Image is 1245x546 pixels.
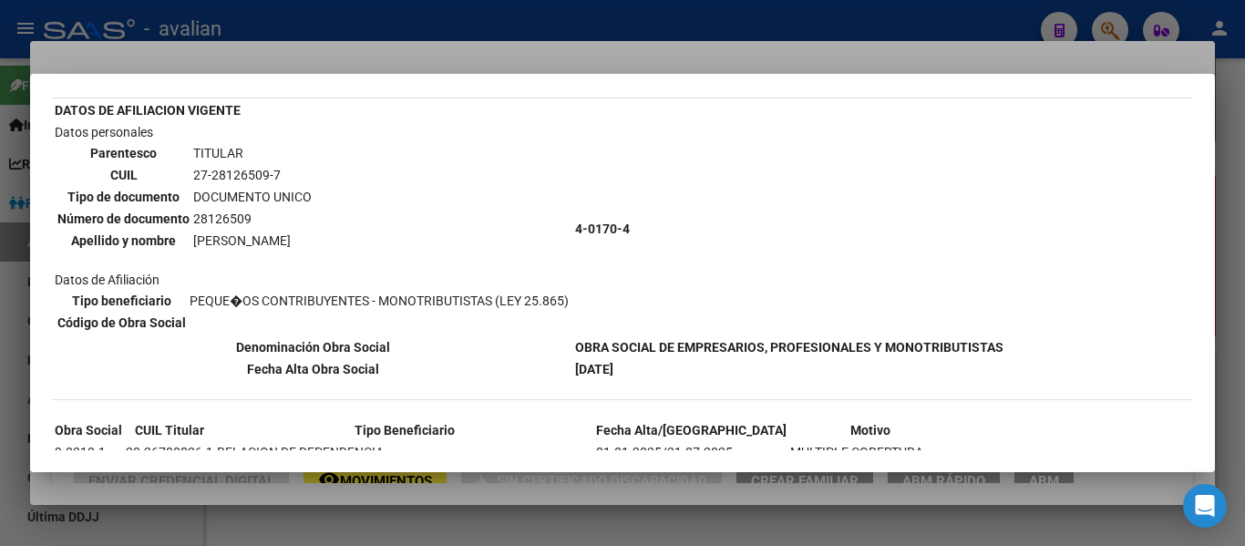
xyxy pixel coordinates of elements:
[216,420,593,440] th: Tipo Beneficiario
[57,231,190,251] th: Apellido y nombre
[575,221,630,236] b: 4-0170-4
[1183,484,1227,528] div: Open Intercom Messenger
[57,209,190,229] th: Número de documento
[595,442,787,462] td: 01-01-2025/31-07-2025
[189,291,570,311] td: PEQUE�OS CONTRIBUYENTES - MONOTRIBUTISTAS (LEY 25.865)
[57,313,187,333] th: Código de Obra Social
[57,165,190,185] th: CUIL
[192,187,313,207] td: DOCUMENTO UNICO
[57,187,190,207] th: Tipo de documento
[192,231,313,251] td: [PERSON_NAME]
[54,359,572,379] th: Fecha Alta Obra Social
[192,209,313,229] td: 28126509
[125,420,214,440] th: CUIL Titular
[57,291,187,311] th: Tipo beneficiario
[192,143,313,163] td: TITULAR
[54,442,123,462] td: 9-0310-1
[57,143,190,163] th: Parentesco
[595,420,787,440] th: Fecha Alta/[GEOGRAPHIC_DATA]
[575,362,613,376] b: [DATE]
[54,122,572,335] td: Datos personales Datos de Afiliación
[789,442,952,462] td: MULTIPLE COBERTURA
[575,340,1003,355] b: OBRA SOCIAL DE EMPRESARIOS, PROFESIONALES Y MONOTRIBUTISTAS
[125,442,214,462] td: 20-26780826-1
[192,165,313,185] td: 27-28126509-7
[216,442,593,462] td: RELACION DE DEPENDENCIA
[55,103,241,118] b: DATOS DE AFILIACION VIGENTE
[789,420,952,440] th: Motivo
[54,420,123,440] th: Obra Social
[54,337,572,357] th: Denominación Obra Social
